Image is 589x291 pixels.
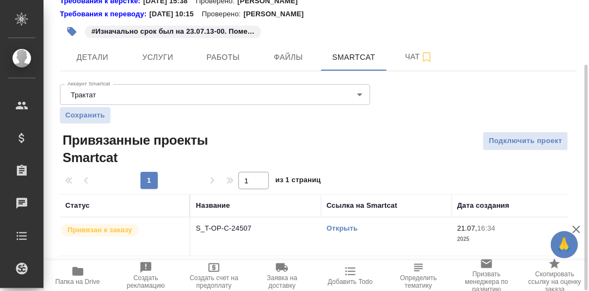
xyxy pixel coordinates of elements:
button: Подключить проект [483,132,568,151]
p: 21.07, [457,224,477,232]
button: Призвать менеджера по развитию [453,261,521,291]
span: Работы [197,51,249,64]
p: Проверено: [202,9,244,20]
span: Добавить Todo [328,278,372,286]
p: 2025 [457,234,577,245]
button: Сохранить [60,107,111,123]
p: [PERSON_NAME] [243,9,312,20]
span: Сохранить [65,110,105,121]
button: Определить тематику [384,261,452,291]
span: Детали [66,51,119,64]
button: Добавить Todo [316,261,384,291]
a: Требования к переводу: [60,9,149,20]
button: Папка на Drive [44,261,112,291]
p: S_T-OP-C-24507 [196,223,316,234]
span: Изначально срок был на 23.07.13-00. Поменяла срок для раздачи [84,26,262,35]
div: Нажми, чтобы открыть папку с инструкцией [60,9,149,20]
a: Открыть [327,224,358,232]
span: Чат [393,50,445,64]
button: 🙏 [551,231,578,258]
div: Трактат [60,84,370,105]
button: Добавить тэг [60,20,84,44]
p: 16:34 [477,224,495,232]
p: [DATE] 10:15 [149,9,202,20]
span: 🙏 [555,233,574,256]
div: Ссылка на Smartcat [327,200,397,211]
span: Определить тематику [391,274,446,289]
span: из 1 страниц [275,174,321,189]
span: Папка на Drive [56,278,100,286]
button: Трактат [68,90,99,100]
span: Создать рекламацию [118,274,173,289]
div: Дата создания [457,200,510,211]
span: Привязанные проекты Smartcat [60,132,232,166]
span: Подключить проект [489,135,562,147]
svg: Подписаться [420,51,433,64]
span: Услуги [132,51,184,64]
p: #Изначально срок был на 23.07.13-00. Поменяла срок для раздачи [91,26,255,37]
span: Создать счет на предоплату [187,274,242,289]
button: Заявка на доставку [248,261,316,291]
span: Smartcat [328,51,380,64]
button: Создать рекламацию [112,261,180,291]
p: Привязан к заказу [68,225,132,236]
span: Файлы [262,51,315,64]
button: Создать счет на предоплату [180,261,248,291]
span: Заявка на доставку [255,274,310,289]
button: Скопировать ссылку на оценку заказа [521,261,589,291]
div: Название [196,200,230,211]
div: Статус [65,200,90,211]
